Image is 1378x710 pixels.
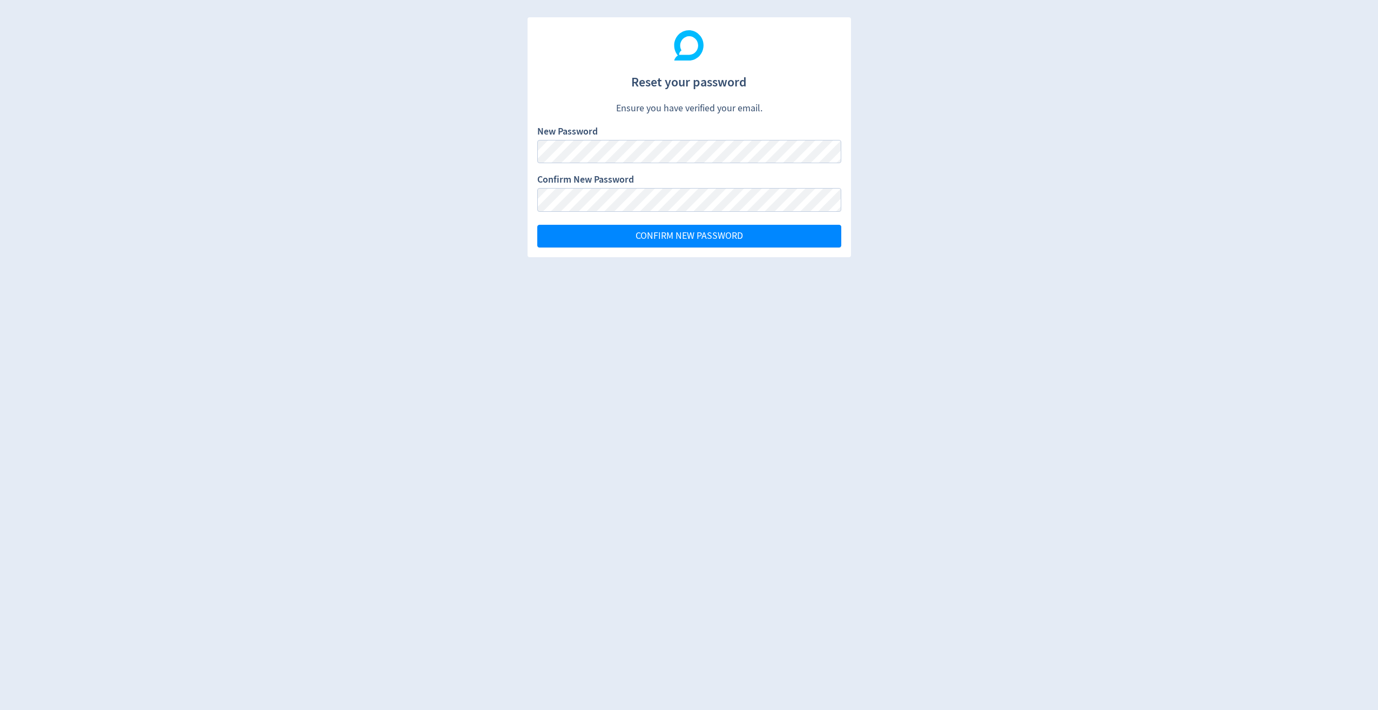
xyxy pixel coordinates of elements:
label: New Password [537,125,598,140]
span: CONFIRM NEW PASSWORD [636,231,743,241]
button: CONFIRM NEW PASSWORD [537,225,841,247]
label: Confirm New Password [537,173,634,188]
img: Digivizer Logo [674,30,704,61]
p: Ensure you have verified your email. [537,102,841,115]
h1: Reset your password [537,64,841,92]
